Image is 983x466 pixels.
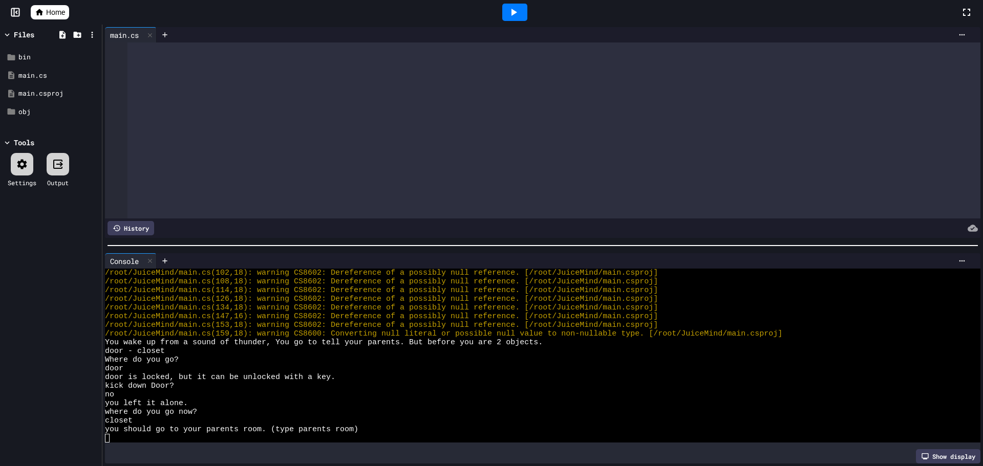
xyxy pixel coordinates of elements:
[18,88,98,99] div: main.csproj
[18,52,98,62] div: bin
[105,253,157,269] div: Console
[108,221,154,235] div: History
[105,295,658,303] span: /root/JuiceMind/main.cs(126,18): warning CS8602: Dereference of a possibly null reference. [/root...
[105,286,658,295] span: /root/JuiceMind/main.cs(114,18): warning CS8602: Dereference of a possibly null reference. [/root...
[105,416,133,425] span: closet
[105,27,157,42] div: main.cs
[105,425,358,434] span: you should go to your parents room. (type parents room)
[105,338,543,347] span: You wake up from a sound of thunder, You go to tell your parents. But before you are 2 objects.
[14,137,34,148] div: Tools
[105,269,658,277] span: /root/JuiceMind/main.cs(102,18): warning CS8602: Dereference of a possibly null reference. [/root...
[105,329,782,338] span: /root/JuiceMind/main.cs(159,18): warning CS8600: Converting null literal or possible null value t...
[916,449,980,463] div: Show display
[105,364,123,373] span: door
[898,381,973,424] iframe: chat widget
[105,390,114,399] span: no
[105,312,658,321] span: /root/JuiceMind/main.cs(147,16): warning CS8602: Dereference of a possibly null reference. [/root...
[105,399,188,408] span: you left it alone.
[105,277,658,286] span: /root/JuiceMind/main.cs(108,18): warning CS8602: Dereference of a possibly null reference. [/root...
[105,373,335,382] span: door is locked, but it can be unlocked with a key.
[940,425,973,456] iframe: chat widget
[105,356,179,364] span: Where do you go?
[105,30,144,40] div: main.cs
[31,5,69,19] a: Home
[105,256,144,267] div: Console
[46,7,65,17] span: Home
[14,29,34,40] div: Files
[105,303,658,312] span: /root/JuiceMind/main.cs(134,18): warning CS8602: Dereference of a possibly null reference. [/root...
[105,321,658,329] span: /root/JuiceMind/main.cs(153,18): warning CS8602: Dereference of a possibly null reference. [/root...
[18,107,98,117] div: obj
[105,408,197,416] span: where do you go now?
[18,71,98,81] div: main.cs
[47,178,69,187] div: Output
[8,178,36,187] div: Settings
[105,382,174,390] span: kick down Door?
[105,347,165,356] span: door - closet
